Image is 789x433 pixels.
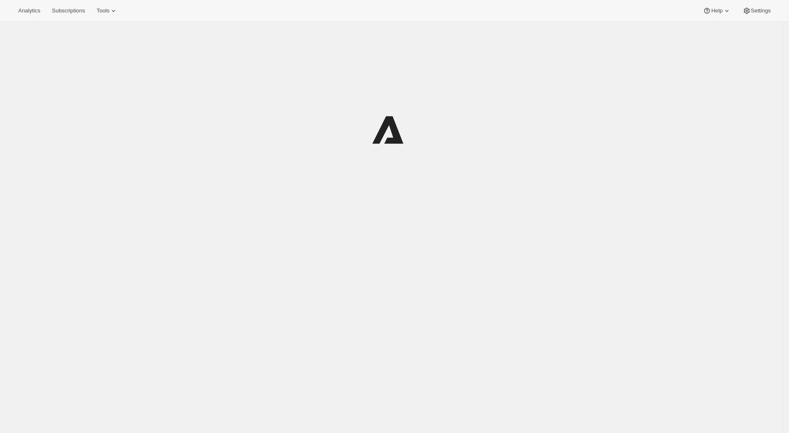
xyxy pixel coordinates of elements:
[751,7,771,14] span: Settings
[52,7,85,14] span: Subscriptions
[738,5,776,17] button: Settings
[698,5,736,17] button: Help
[97,7,109,14] span: Tools
[13,5,45,17] button: Analytics
[47,5,90,17] button: Subscriptions
[18,7,40,14] span: Analytics
[711,7,722,14] span: Help
[92,5,123,17] button: Tools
